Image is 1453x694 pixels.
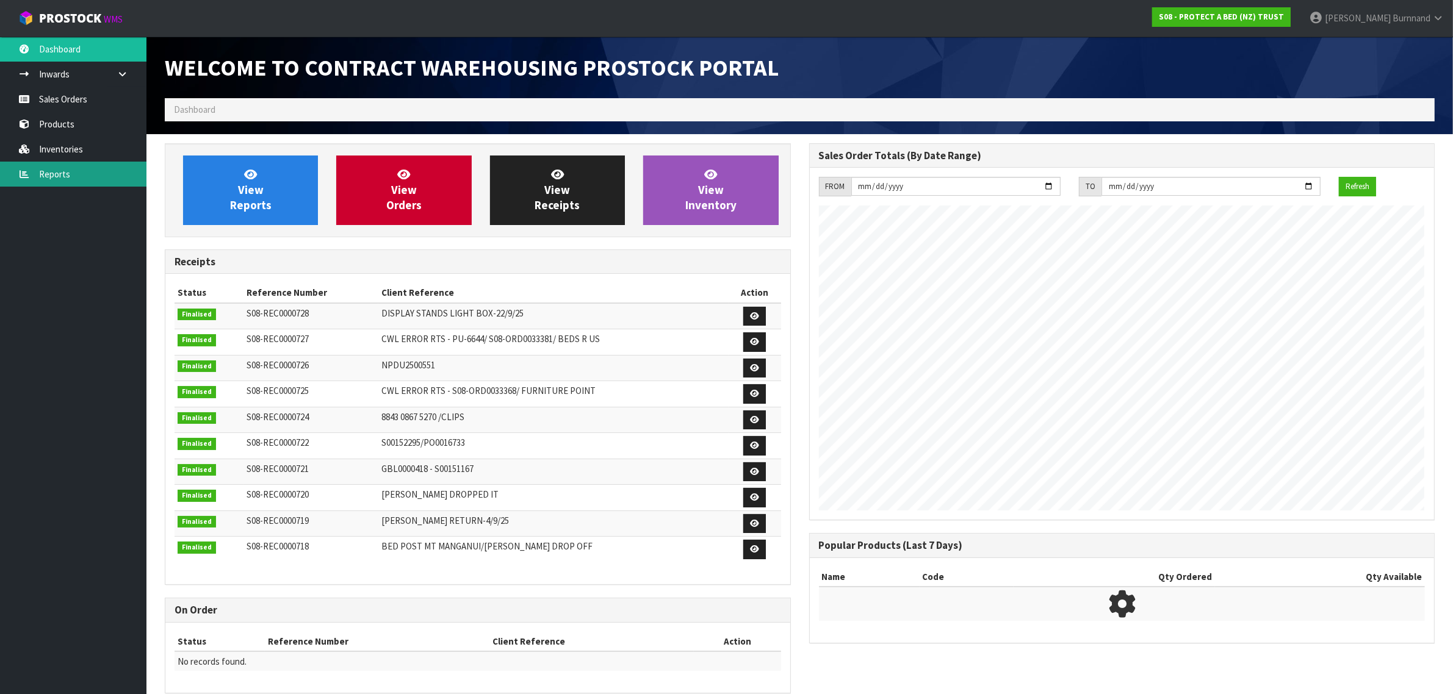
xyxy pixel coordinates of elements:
a: ViewOrders [336,156,471,225]
span: Finalised [178,438,216,450]
th: Action [694,632,781,651]
td: No records found. [175,651,781,671]
span: [PERSON_NAME] RETURN-4/9/25 [381,515,509,526]
span: ProStock [39,10,101,26]
th: Client Reference [378,283,729,302]
span: Finalised [178,412,216,424]
a: ViewReports [183,156,318,225]
div: TO [1079,177,1101,196]
span: Finalised [178,542,216,554]
img: cube-alt.png [18,10,34,26]
th: Qty Available [1215,567,1425,587]
span: View Receipts [535,167,580,213]
th: Qty Ordered [1014,567,1215,587]
span: S08-REC0000725 [247,385,309,396]
span: Finalised [178,309,216,321]
span: Finalised [178,334,216,346]
span: 8843 0867 5270 /CLIPS [381,411,464,423]
h3: Sales Order Totals (By Date Range) [819,150,1426,162]
th: Status [175,632,265,651]
span: Finalised [178,516,216,528]
div: FROM [819,177,851,196]
span: [PERSON_NAME] DROPPED IT [381,488,499,500]
span: Finalised [178,464,216,476]
strong: S08 - PROTECT A BED (NZ) TRUST [1159,12,1284,22]
span: S08-REC0000718 [247,540,309,552]
span: Welcome to Contract Warehousing ProStock Portal [165,53,779,82]
th: Action [729,283,781,302]
span: S08-REC0000724 [247,411,309,423]
button: Refresh [1339,177,1376,196]
th: Status [175,283,243,302]
span: GBL0000418 - S00151167 [381,463,474,474]
small: WMS [104,13,123,25]
h3: Popular Products (Last 7 Days) [819,540,1426,551]
th: Code [920,567,1014,587]
span: S08-REC0000722 [247,437,309,448]
span: CWL ERROR RTS - S08-ORD0033368/ FURNITURE POINT [381,385,596,396]
span: S08-REC0000726 [247,359,309,371]
span: DISPLAY STANDS LIGHT BOX-22/9/25 [381,307,524,319]
span: S00152295/PO0016733 [381,437,465,448]
th: Reference Number [265,632,489,651]
a: ViewInventory [643,156,778,225]
span: View Inventory [685,167,737,213]
th: Client Reference [489,632,694,651]
th: Name [819,567,920,587]
span: CWL ERROR RTS - PU-6644/ S08-ORD0033381/ BEDS R US [381,333,600,345]
span: Finalised [178,360,216,373]
h3: On Order [175,604,781,616]
span: S08-REC0000727 [247,333,309,345]
h3: Receipts [175,256,781,268]
span: S08-REC0000719 [247,515,309,526]
span: View Orders [386,167,422,213]
th: Reference Number [243,283,378,302]
span: S08-REC0000721 [247,463,309,474]
a: ViewReceipts [490,156,625,225]
span: Dashboard [174,104,215,115]
span: View Reports [230,167,272,213]
span: Finalised [178,490,216,502]
span: Finalised [178,386,216,398]
span: [PERSON_NAME] [1325,12,1391,24]
span: S08-REC0000720 [247,488,309,500]
span: NPDU2500551 [381,359,435,371]
span: Burnnand [1393,12,1430,24]
span: BED POST MT MANGANUI/[PERSON_NAME] DROP OFF [381,540,593,552]
span: S08-REC0000728 [247,307,309,319]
